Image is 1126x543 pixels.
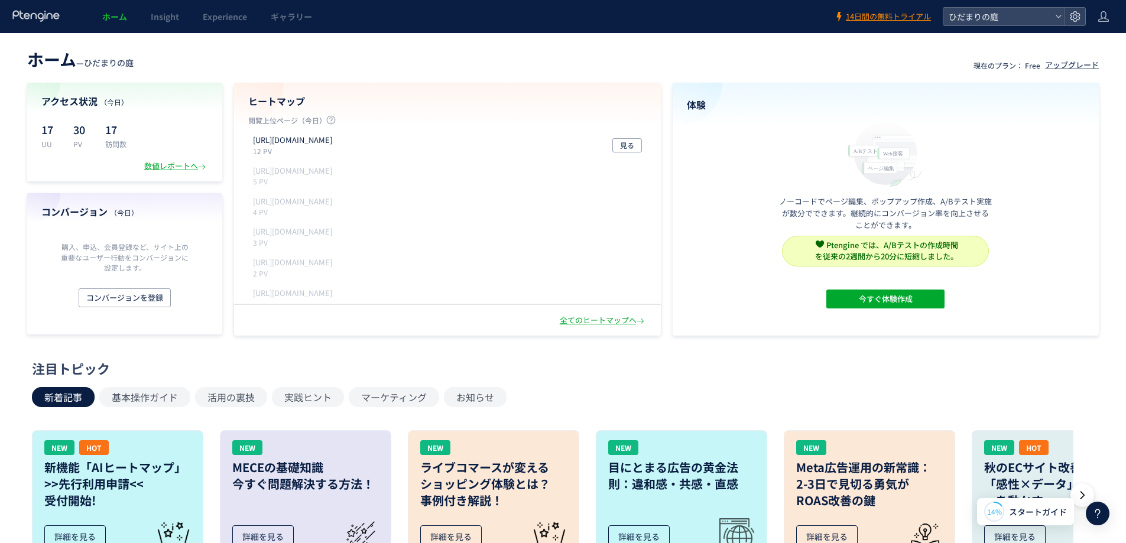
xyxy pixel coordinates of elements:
[253,196,332,207] p: https://petkasou-jp.com/faq
[110,207,138,217] span: （今日）
[779,196,992,231] p: ノーコードでページ編集、ポップアップ作成、A/Bテスト実施が数分でできます。継続的にコンバージョン率を向上させることができます。
[105,139,126,149] p: 訪問数
[99,387,190,407] button: 基本操作ガイド
[253,176,337,186] p: 5 PV
[444,387,507,407] button: お知らせ
[32,387,95,407] button: 新着記事
[203,11,247,22] span: Experience
[232,440,262,455] div: NEW
[73,120,91,139] p: 30
[248,95,647,108] h4: ヒートマップ
[420,459,567,509] h3: ライブコマースが変える ショッピング体験とは？ 事例付き解説！
[253,238,337,248] p: 3 PV
[819,240,828,248] img: svg+xml,%3c
[73,139,91,149] p: PV
[253,135,332,146] p: https://petkasou-jp.com
[1045,60,1099,71] div: アップグレード
[830,239,955,262] span: Ptengineでは既に18,000以上の体験 が作成されています。
[41,139,59,149] p: UU
[687,98,1085,112] h4: 体験
[560,315,647,326] div: 全てのヒートマップへ
[984,440,1014,455] div: NEW
[842,119,929,188] img: home_experience_onbo_jp-C5-EgdA0.svg
[58,242,192,272] p: 購入、申込、会員登録など、サイト上の重要なユーザー行動をコンバージョンに設定します。
[79,440,109,455] div: HOT
[100,97,128,107] span: （今日）
[796,440,826,455] div: NEW
[248,115,647,130] p: 閲覧上位ページ（今日）
[987,506,1002,516] span: 14%
[253,268,337,278] p: 2 PV
[151,11,179,22] span: Insight
[859,290,913,308] span: 今すぐ体験作成
[974,60,1040,70] p: 現在のプラン： Free
[834,11,931,22] a: 14日間の無料トライアル
[44,440,74,455] div: NEW
[253,298,337,308] p: 1 PV
[612,138,642,152] button: 見る
[608,440,638,455] div: NEW
[86,288,163,307] span: コンバージョンを登録
[102,11,127,22] span: ホーム
[144,161,208,172] div: 数値レポートへ
[271,11,312,22] span: ギャラリー
[1019,440,1049,455] div: HOT
[253,207,337,217] p: 4 PV
[41,120,59,139] p: 17
[253,288,332,299] p: https://petkasou-jp.com/area
[945,8,1050,25] span: ひだまりの庭
[253,257,332,268] p: https://petkasou-jp.com/contact
[27,47,134,71] div: —
[32,359,1088,378] div: 注目トピック
[105,120,126,139] p: 17
[253,226,332,238] p: https://petkasou-jp.com/company
[1009,506,1067,518] span: スタートガイド
[79,288,171,307] button: コンバージョンを登録
[846,11,931,22] span: 14日間の無料トライアル
[349,387,439,407] button: マーケティング
[420,440,450,455] div: NEW
[253,165,332,177] p: https://petkasou-jp.com/price
[253,146,337,156] p: 12 PV
[796,459,943,509] h3: Meta広告運用の新常識： 2-3日で見切る勇気が ROAS改善の鍵
[620,138,634,152] span: 見る
[27,47,76,71] span: ホーム
[232,459,379,492] h3: MECEの基礎知識 今すぐ問題解決する方法！
[608,459,755,492] h3: 目にとまる広告の黄金法則：違和感・共感・直感
[84,57,134,69] span: ひだまりの庭
[272,387,344,407] button: 実践ヒント
[41,205,208,219] h4: コンバージョン
[195,387,267,407] button: 活用の裏技
[826,290,945,308] button: 今すぐ体験作成
[41,95,208,108] h4: アクセス状況
[44,459,191,509] h3: 新機能「AIヒートマップ」 >>先行利用申請<< 受付開始!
